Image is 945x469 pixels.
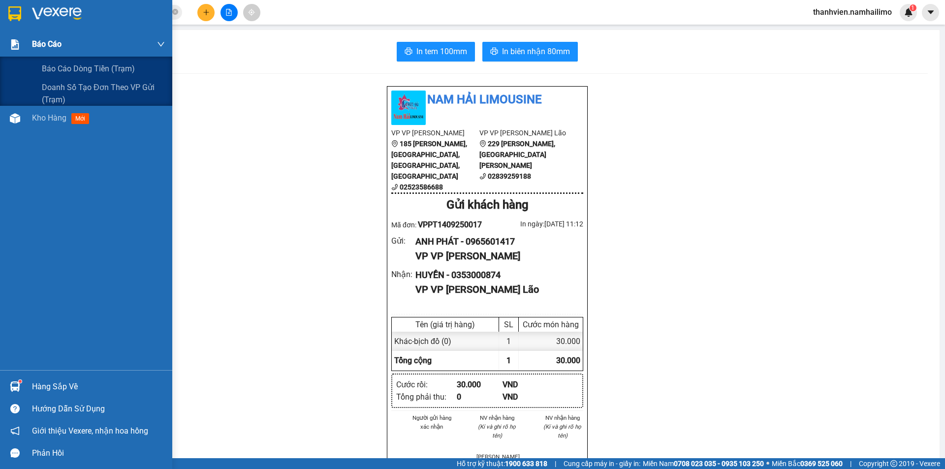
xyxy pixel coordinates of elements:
[391,184,398,190] span: phone
[396,391,457,403] div: Tổng phải thu :
[479,173,486,180] span: phone
[8,44,87,58] div: 0965601417
[556,356,580,365] span: 30.000
[503,378,548,391] div: VND
[32,113,66,123] span: Kho hàng
[10,381,20,392] img: warehouse-icon
[850,458,851,469] span: |
[543,423,581,439] i: (Kí và ghi rõ họ tên)
[488,172,531,180] b: 02839259188
[42,63,135,75] span: Báo cáo dòng tiền (trạm)
[926,8,935,17] span: caret-down
[505,460,547,468] strong: 1900 633 818
[476,452,518,461] li: [PERSON_NAME]
[911,4,914,11] span: 1
[418,220,482,229] span: VPPT1409250017
[674,460,764,468] strong: 0708 023 035 - 0935 103 250
[499,332,519,351] div: 1
[172,9,178,15] span: close-circle
[225,9,232,16] span: file-add
[487,219,583,229] div: In ngày: [DATE] 11:12
[391,268,415,281] div: Nhận :
[172,8,178,17] span: close-circle
[457,378,503,391] div: 30.000
[248,9,255,16] span: aim
[506,356,511,365] span: 1
[10,39,20,50] img: solution-icon
[157,40,165,48] span: down
[197,4,215,21] button: plus
[32,379,165,394] div: Hàng sắp về
[479,127,567,138] li: VP VP [PERSON_NAME] Lão
[203,9,210,16] span: plus
[457,458,547,469] span: Hỗ trợ kỹ thuật:
[904,8,913,17] img: icon-new-feature
[8,8,87,32] div: VP [PERSON_NAME]
[519,332,583,351] div: 30.000
[8,32,87,44] div: ANH PHÁT
[32,402,165,416] div: Hướng dẫn sử dụng
[10,426,20,436] span: notification
[10,113,20,124] img: warehouse-icon
[502,320,516,329] div: SL
[405,47,412,57] span: printer
[391,140,467,180] b: 185 [PERSON_NAME], [GEOGRAPHIC_DATA], [GEOGRAPHIC_DATA], [GEOGRAPHIC_DATA]
[94,9,118,20] span: Nhận:
[8,6,21,21] img: logo-vxr
[415,268,575,282] div: HUYỀN - 0353000874
[890,460,897,467] span: copyright
[42,81,165,106] span: Doanh số tạo đơn theo VP gửi (trạm)
[94,32,173,44] div: HUYỀN
[479,140,555,169] b: 229 [PERSON_NAME], [GEOGRAPHIC_DATA][PERSON_NAME]
[391,91,583,109] li: Nam Hải Limousine
[8,9,24,20] span: Gửi:
[643,458,764,469] span: Miền Nam
[482,42,578,62] button: printerIn biên nhận 80mm
[479,140,486,147] span: environment
[394,320,496,329] div: Tên (giá trị hàng)
[922,4,939,21] button: caret-down
[490,47,498,57] span: printer
[94,44,173,58] div: 0353000874
[400,183,443,191] b: 02523586688
[391,127,479,138] li: VP VP [PERSON_NAME]
[19,380,22,383] sup: 1
[415,282,575,297] div: VP VP [PERSON_NAME] Lão
[397,42,475,62] button: printerIn tem 100mm
[800,460,843,468] strong: 0369 525 060
[805,6,900,18] span: thanhvien.namhailimo
[7,64,23,75] span: CR :
[503,391,548,403] div: VND
[564,458,640,469] span: Cung cấp máy in - giấy in:
[391,235,415,247] div: Gửi :
[555,458,556,469] span: |
[416,45,467,58] span: In tem 100mm
[32,38,62,50] span: Báo cáo
[32,425,148,437] span: Giới thiệu Vexere, nhận hoa hồng
[391,219,487,231] div: Mã đơn:
[220,4,238,21] button: file-add
[411,413,453,431] li: Người gửi hàng xác nhận
[502,45,570,58] span: In biên nhận 80mm
[478,423,516,439] i: (Kí và ghi rõ họ tên)
[10,404,20,413] span: question-circle
[391,196,583,215] div: Gửi khách hàng
[396,378,457,391] div: Cước rồi :
[766,462,769,466] span: ⚪️
[415,249,575,264] div: VP VP [PERSON_NAME]
[7,63,89,75] div: 30.000
[71,113,89,124] span: mới
[94,8,173,32] div: VP [PERSON_NAME]
[541,413,583,422] li: NV nhận hàng
[521,320,580,329] div: Cước món hàng
[415,235,575,249] div: ANH PHÁT - 0965601417
[910,4,916,11] sup: 1
[391,140,398,147] span: environment
[32,446,165,461] div: Phản hồi
[476,413,518,422] li: NV nhận hàng
[10,448,20,458] span: message
[394,337,451,346] span: Khác - bịch đồ (0)
[772,458,843,469] span: Miền Bắc
[391,91,426,125] img: logo.jpg
[243,4,260,21] button: aim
